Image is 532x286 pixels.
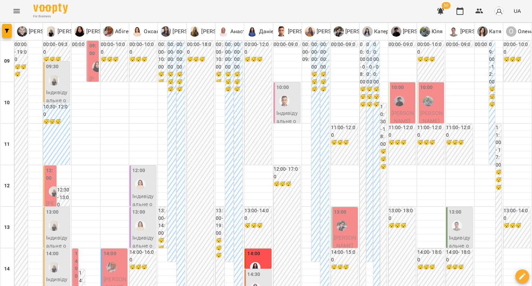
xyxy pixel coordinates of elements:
h6: 12:30 - 13:00 [57,186,70,209]
label: 12:00 [46,167,55,182]
h6: 😴😴😴 [417,139,444,146]
p: Катерина [373,27,399,36]
img: А [449,26,459,37]
img: Voopty Logo [33,3,68,14]
img: Аліса [394,96,405,106]
h6: 13:00 - 14:00 [245,207,271,222]
img: Д [247,26,257,37]
p: [PERSON_NAME] [171,27,214,36]
label: 14:30 [247,271,260,278]
p: [PERSON_NAME] [85,27,128,36]
h6: 00:00 - 10:00 [130,41,156,56]
h6: 😴😴😴 [389,222,415,230]
label: 09:30 [46,63,59,71]
h6: 13 [4,224,10,231]
h6: 13:00 - 14:00 [504,207,530,222]
span: For Business [33,14,68,19]
p: Абігейл [114,27,135,36]
div: Юля [423,96,433,106]
h6: 00:00 - 09:00 [72,41,85,63]
h6: 09:00 - 12:00 [489,41,495,86]
img: К [305,26,315,37]
h6: 😴😴😴 [417,263,444,271]
h6: 😴😴😴 [130,56,156,63]
div: Андрій [449,26,502,37]
h6: 10 [4,99,10,107]
h6: 😴😴😴 [446,263,473,271]
h6: 😴😴😴 [234,71,242,93]
label: 10:00 [420,84,433,91]
h6: 00:00 - 09:00 [446,41,473,56]
h6: 00:00 - 00:00 [234,41,242,71]
h6: 😴😴😴 [245,222,271,230]
img: О [74,26,85,37]
p: [PERSON_NAME] [286,27,330,36]
img: Жюлі [49,262,59,272]
h6: 14 [4,265,10,273]
div: Абігейл [106,262,117,272]
img: Микита [337,221,347,231]
img: Михайло [279,96,290,106]
div: Катя [477,26,502,37]
h6: 😴😴😴 [158,71,167,93]
img: Оксана [135,221,145,231]
h6: 😴😴😴 [43,56,70,63]
label: 12:00 [132,167,145,175]
div: Абігейл [103,26,135,37]
h6: 00:00 - 18:00 [187,41,214,56]
img: Оксана [135,179,145,189]
a: Ж [PERSON_NAME] [46,26,99,37]
img: Є [17,26,27,37]
label: 14:00 [247,250,260,258]
h6: 14:00 - 16:00 [130,249,156,263]
a: М [PERSON_NAME] [276,26,330,37]
a: К Катя [477,26,502,37]
p: [PERSON_NAME] [200,27,243,36]
a: К [PERSON_NAME] [305,26,358,37]
h6: 00:00 - 00:00 [311,41,320,71]
h6: 11:00 - 12:00 [331,124,358,139]
h6: 😴😴😴 [158,237,167,259]
label: 10:00 [391,84,404,91]
h6: 00:00 - 00:00 [320,41,329,71]
img: Олександра [92,62,103,72]
p: Даніела [257,27,280,36]
h6: 😴😴😴 [101,56,127,63]
h6: 😴😴😴 [504,222,530,230]
h6: 😴😴😴 [216,237,224,259]
h6: 00:00 - 10:00 [101,41,127,56]
p: [PERSON_NAME] [344,27,387,36]
h6: 13:00 - 19:00 [216,207,224,237]
h6: 00:00 - 12:00 [245,41,271,56]
label: 14:00 [75,250,79,280]
button: UA [511,5,524,17]
button: Menu [8,3,25,19]
a: А [PERSON_NAME] [391,26,445,37]
h6: 10:30 - 18:00 [380,103,387,148]
div: Жюлі [49,75,59,86]
h6: 12 [4,182,10,190]
h6: 😴😴😴 [366,86,373,108]
h6: 😴😴😴 [446,139,473,146]
div: О [506,26,516,37]
h6: 😴😴😴 [311,71,320,93]
h6: 00:00 - 10:00 [216,41,224,71]
h6: 13:00 - 18:00 [389,207,415,222]
span: [PERSON_NAME] [420,110,443,125]
h6: 00:00 - 09:30 [302,41,311,71]
img: Даніела [250,262,260,272]
h6: 11:00 - 12:00 [446,124,473,139]
h6: 😴😴😴 [43,118,70,126]
img: М [189,26,200,37]
h6: 😴😴😴 [417,56,444,63]
h6: 00:00 - 09:00 [389,41,415,56]
p: Індивідуальне онлайн заняття 50 хв рівні А1-В1 - [PERSON_NAME] [276,109,299,182]
img: Жюлі [49,186,59,197]
a: Є [PERSON_NAME] [17,26,71,37]
a: Ю Юля [420,26,443,37]
h6: 11:00 - 12:00 [389,124,415,139]
h6: 00:00 - 00:00 [366,41,373,86]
